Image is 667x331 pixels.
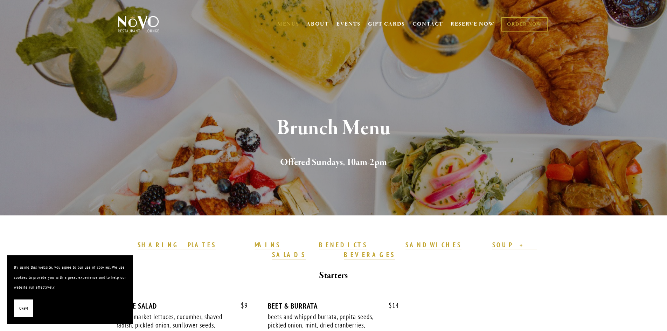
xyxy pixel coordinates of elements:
[255,241,281,250] a: MAINS
[117,15,160,33] img: Novo Restaurant &amp; Lounge
[368,18,405,31] a: GIFT CARDS
[241,301,244,310] span: $
[255,241,281,249] strong: MAINS
[14,262,126,292] p: By using this website, you agree to our use of cookies. We use cookies to provide you with a grea...
[389,301,392,310] span: $
[272,241,537,260] a: SOUP + SALADS
[14,299,33,317] button: Okay!
[130,117,538,140] h1: Brunch Menu
[405,241,461,249] strong: SANDWICHES
[501,17,547,32] a: ORDER NOW
[451,18,495,31] a: RESERVE NOW
[277,21,299,28] a: MENUS
[382,302,399,310] span: 14
[336,21,361,28] a: EVENTS
[7,255,133,324] section: Cookie banner
[319,269,348,282] strong: Starters
[268,302,399,310] div: BEET & BURRATA
[319,241,367,249] strong: BENEDICTS
[138,241,216,249] strong: SHARING PLATES
[138,241,216,250] a: SHARING PLATES
[412,18,443,31] a: CONTACT
[319,241,367,250] a: BENEDICTS
[234,302,248,310] span: 9
[344,250,395,260] a: BEVERAGES
[19,303,28,313] span: Okay!
[130,155,538,170] h2: Offered Sundays, 10am-2pm
[405,241,461,250] a: SANDWICHES
[306,21,329,28] a: ABOUT
[117,302,248,310] div: HOUSE SALAD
